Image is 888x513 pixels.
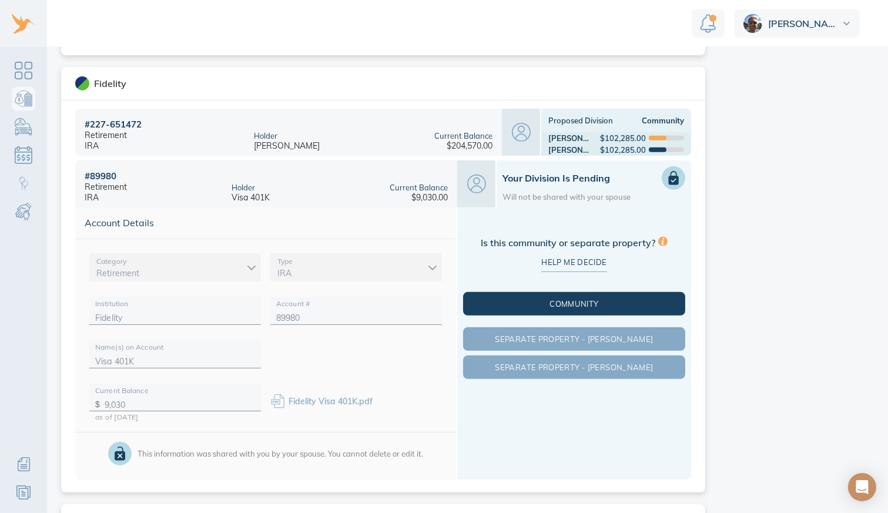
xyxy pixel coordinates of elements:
[232,183,255,192] div: Holder
[12,87,35,110] a: Bank Accounts & Investments
[390,183,448,192] div: Current Balance
[95,398,100,411] p: $
[700,14,716,33] img: Notification
[843,22,850,25] img: dropdown.svg
[95,411,261,423] p: as of [DATE]
[95,344,163,351] label: Name(s) on Account
[502,172,685,184] h1: Your Division is Pending
[232,192,270,203] div: Visa 401K
[276,301,310,308] label: Account #
[270,253,442,281] div: IRA
[12,481,35,504] a: Resources
[85,182,127,192] div: Retirement
[95,388,149,395] label: Current Balance
[85,170,116,182] div: # 89980
[447,140,492,151] div: $204,570.00
[463,327,685,351] button: Separate Property - [PERSON_NAME]
[85,217,447,229] span: Account Details
[12,59,35,82] a: Dashboard
[465,334,683,344] span: Separate Property - [PERSON_NAME]
[85,119,142,130] div: # 227-651472
[434,131,492,140] div: Current Balance
[465,363,683,372] span: Separate Property - [PERSON_NAME]
[411,192,448,203] div: $9,030.00
[616,116,685,125] div: Community
[548,145,589,155] div: [PERSON_NAME]
[85,192,99,203] div: IRA
[94,78,126,89] div: Fidelity
[138,450,423,458] div: This information was shared with you by your spouse. You cannot delete or edit it.
[12,452,35,476] a: Additional Information
[463,292,685,316] button: Community
[463,237,685,272] div: Is this community or separate property?
[548,116,616,125] div: Proposed Division
[85,140,99,151] div: IRA
[502,192,631,202] div: Will not be shared with your spouse
[95,301,128,308] label: Institution
[12,172,35,195] a: Child Custody & Parenting
[541,253,606,272] button: Help me decide
[12,143,35,167] a: Debts & Obligations
[768,19,840,28] span: [PERSON_NAME]
[600,133,646,143] div: $102,285.00
[85,130,127,140] div: Retirement
[254,131,277,140] div: Holder
[848,473,876,501] div: Open Intercom Messenger
[289,396,373,407] a: Fidelity Visa 401K.pdf
[743,14,762,33] img: ee2a253455b5a1643214f6bbf30279a1
[12,200,35,223] a: Child & Spousal Support
[465,299,683,309] span: Community
[12,115,35,139] a: Personal Possessions
[463,356,685,379] button: Separate Property - [PERSON_NAME]
[548,133,589,143] div: [PERSON_NAME]
[254,140,320,151] div: [PERSON_NAME]
[600,145,646,155] div: $102,285.00
[89,253,261,281] div: Retirement
[541,256,606,269] span: Help me decide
